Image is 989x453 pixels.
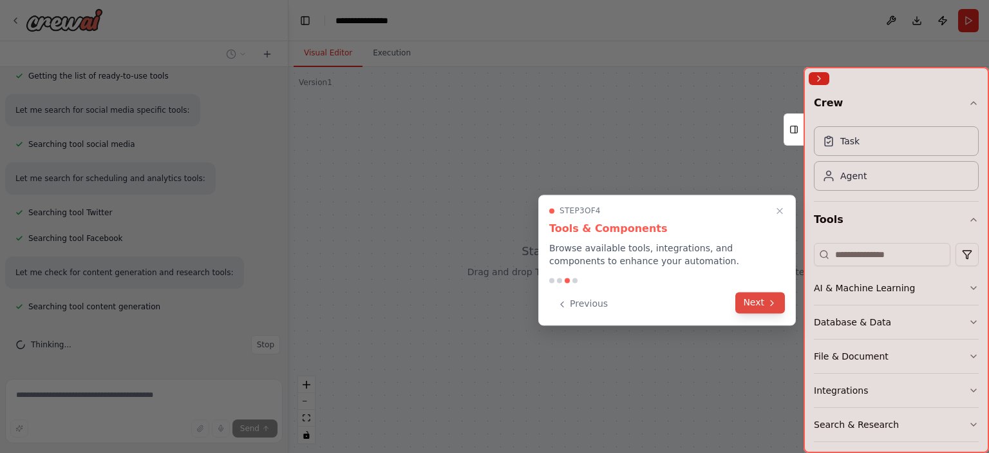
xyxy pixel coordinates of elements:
[549,221,785,236] h3: Tools & Components
[549,293,616,314] button: Previous
[296,12,314,30] button: Hide left sidebar
[772,203,787,218] button: Close walkthrough
[549,242,785,267] p: Browse available tools, integrations, and components to enhance your automation.
[560,206,601,216] span: Step 3 of 4
[735,292,785,313] button: Next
